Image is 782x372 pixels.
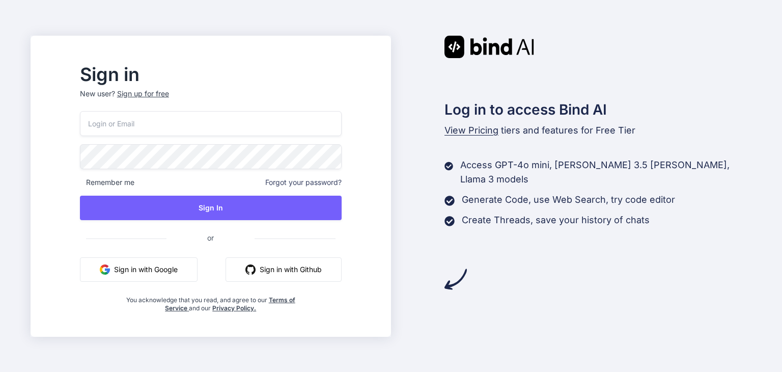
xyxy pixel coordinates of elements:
p: tiers and features for Free Tier [444,123,752,138]
div: You acknowledge that you read, and agree to our and our [123,290,298,312]
img: arrow [444,268,467,290]
img: Bind AI logo [444,36,534,58]
span: View Pricing [444,125,498,136]
a: Terms of Service [165,296,295,312]
p: New user? [80,89,342,111]
button: Sign in with Google [80,257,198,282]
img: github [245,264,256,275]
button: Sign In [80,196,342,220]
div: Sign up for free [117,89,169,99]
span: Remember me [80,177,134,188]
p: Generate Code, use Web Search, try code editor [462,193,675,207]
span: or [166,225,255,250]
h2: Sign in [80,66,342,83]
p: Create Threads, save your history of chats [462,213,650,227]
a: Privacy Policy. [212,304,256,312]
img: google [100,264,110,275]
span: Forgot your password? [265,177,342,188]
input: Login or Email [80,111,342,136]
p: Access GPT-4o mini, [PERSON_NAME] 3.5 [PERSON_NAME], Llama 3 models [460,158,751,187]
button: Sign in with Github [226,257,342,282]
h2: Log in to access Bind AI [444,99,752,120]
